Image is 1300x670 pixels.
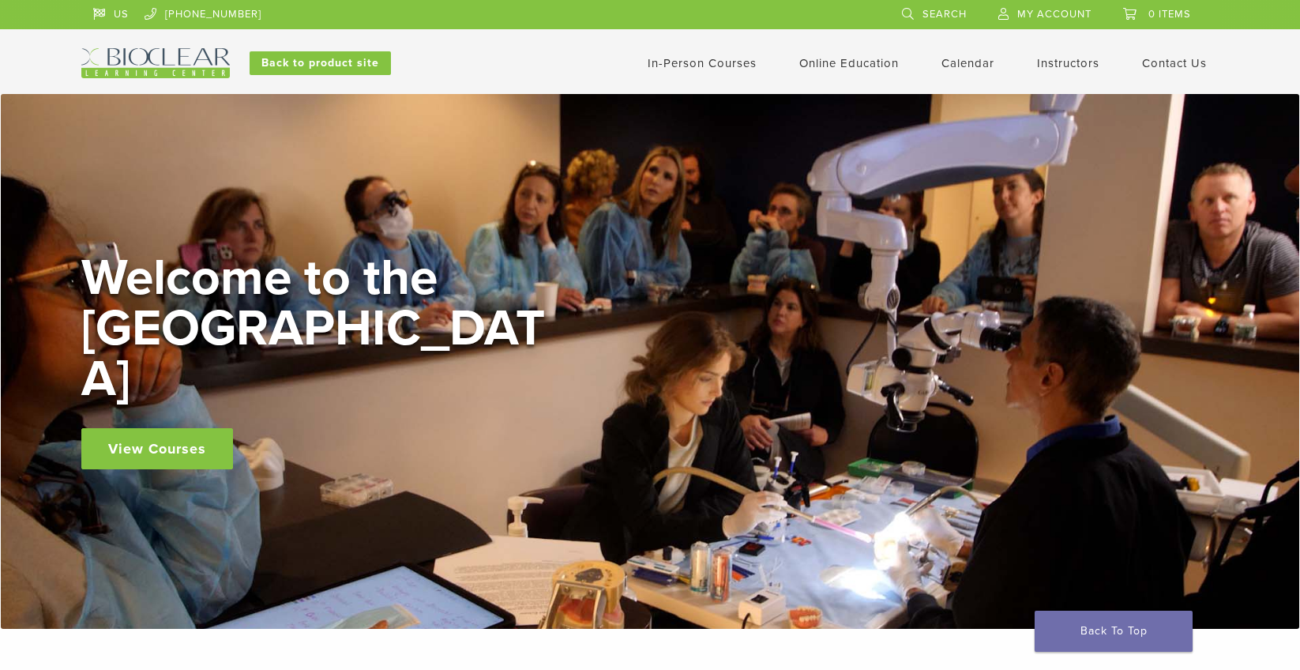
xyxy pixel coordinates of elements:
h2: Welcome to the [GEOGRAPHIC_DATA] [81,253,555,405]
a: Instructors [1037,56,1099,70]
img: Bioclear [81,48,230,78]
span: 0 items [1148,8,1191,21]
a: Back to product site [250,51,391,75]
span: My Account [1017,8,1091,21]
span: Search [922,8,967,21]
a: In-Person Courses [648,56,757,70]
a: View Courses [81,428,233,469]
a: Online Education [799,56,899,70]
a: Back To Top [1035,611,1193,652]
a: Contact Us [1142,56,1207,70]
a: Calendar [941,56,994,70]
